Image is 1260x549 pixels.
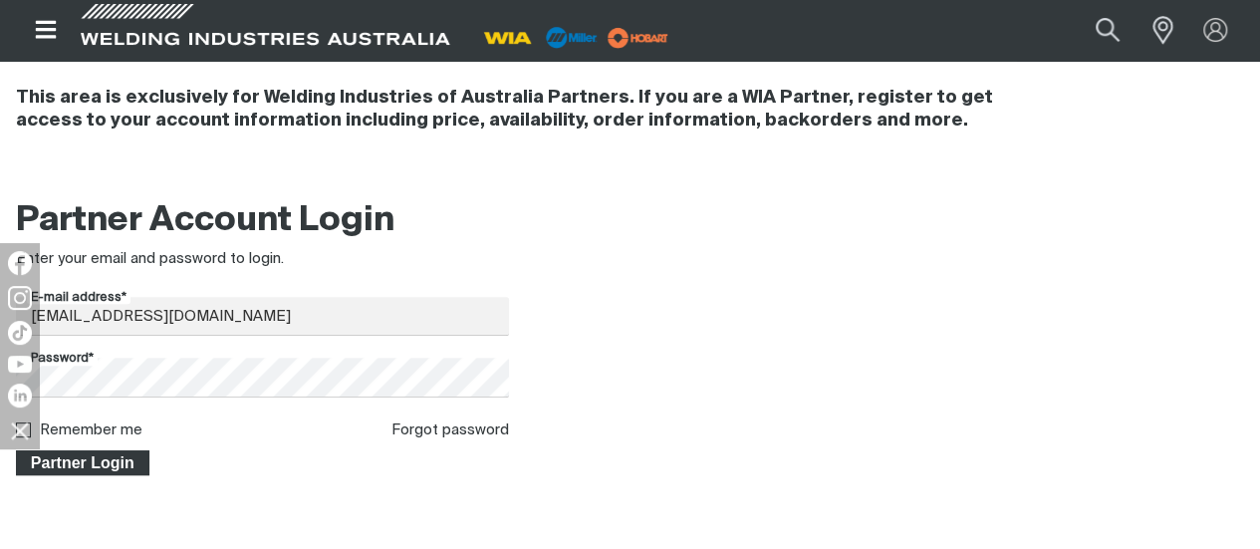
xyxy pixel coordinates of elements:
[602,23,674,53] img: miller
[16,248,509,271] div: Enter your email and password to login.
[8,286,32,310] img: Instagram
[8,384,32,408] img: LinkedIn
[3,413,37,447] img: hide socials
[18,450,147,476] span: Partner Login
[8,251,32,275] img: Facebook
[1074,8,1141,53] button: Search products
[391,422,509,437] a: Forgot password
[16,87,1034,133] h4: This area is exclusively for Welding Industries of Australia Partners. If you are a WIA Partner, ...
[40,422,142,437] label: Remember me
[16,450,149,476] button: Partner Login
[16,199,509,243] h2: Partner Account Login
[602,30,674,45] a: miller
[1049,8,1141,53] input: Product name or item number...
[8,321,32,345] img: TikTok
[8,356,32,373] img: YouTube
